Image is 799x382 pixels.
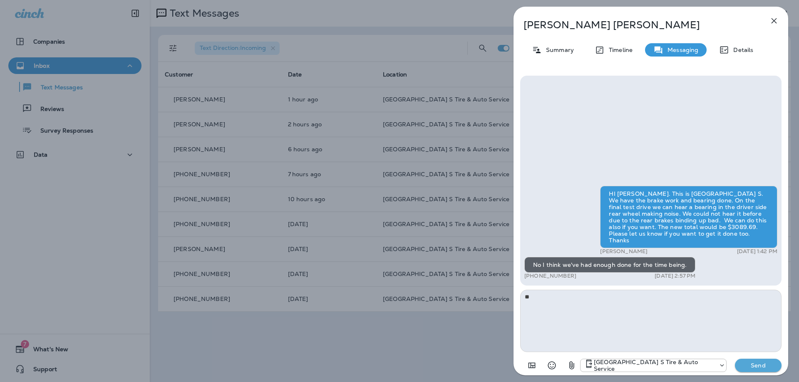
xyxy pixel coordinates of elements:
p: [DATE] 2:57 PM [655,273,695,279]
div: +1 (410) 795-4333 [581,359,726,372]
p: [PHONE_NUMBER] [524,273,576,279]
p: Summary [542,47,574,53]
p: [DATE] 1:42 PM [737,248,777,255]
button: Send [735,359,782,372]
div: No I think we've had enough done for the time being. [524,257,695,273]
p: Send [741,362,776,369]
button: Select an emoji [543,357,560,374]
p: Messaging [663,47,698,53]
p: [PERSON_NAME] [PERSON_NAME] [524,19,751,31]
p: Details [729,47,753,53]
p: [GEOGRAPHIC_DATA] S Tire & Auto Service [594,359,715,372]
p: Timeline [605,47,633,53]
button: Add in a premade template [524,357,540,374]
p: [PERSON_NAME] [600,248,648,255]
div: HI [PERSON_NAME]. This is [GEOGRAPHIC_DATA] S. We have the brake work and bearing done. On the fi... [600,186,777,248]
